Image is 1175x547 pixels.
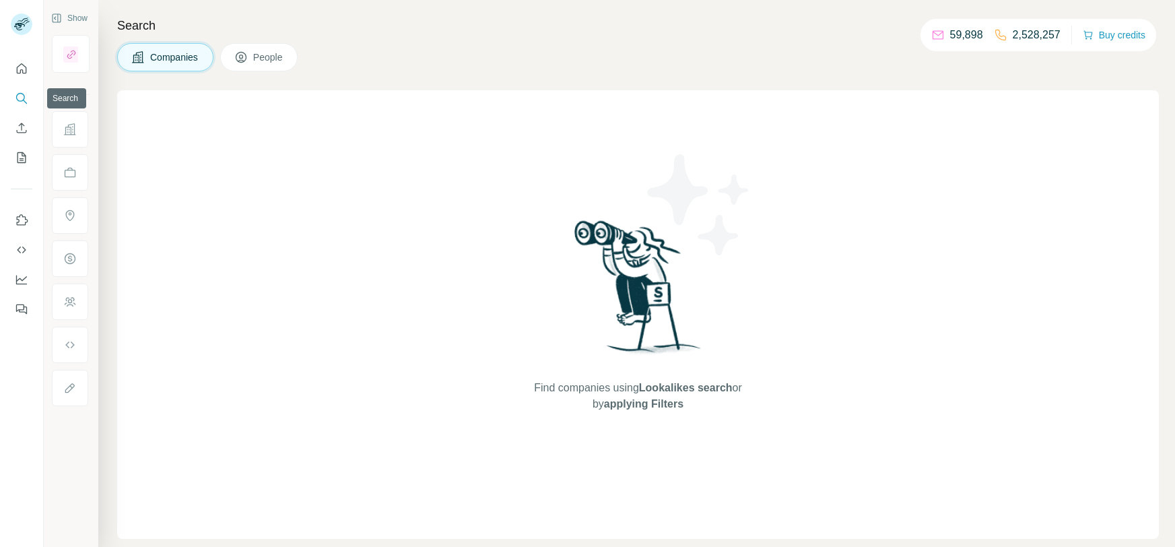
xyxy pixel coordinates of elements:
button: Feedback [11,297,32,321]
span: People [253,51,284,64]
p: 2,528,257 [1013,27,1061,43]
button: Dashboard [11,267,32,292]
button: Quick start [11,57,32,81]
button: Search [11,86,32,110]
h4: Search [117,16,1159,35]
p: 59,898 [950,27,983,43]
button: Show [42,8,97,28]
img: Surfe Illustration - Woman searching with binoculars [568,217,708,367]
button: My lists [11,146,32,170]
span: Lookalikes search [639,382,733,393]
img: Surfe Illustration - Stars [638,144,760,265]
span: Find companies using or by [530,380,745,412]
button: Enrich CSV [11,116,32,140]
button: Buy credits [1083,26,1145,44]
span: Companies [150,51,199,64]
span: applying Filters [604,398,683,410]
button: Use Surfe on LinkedIn [11,208,32,232]
button: Use Surfe API [11,238,32,262]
